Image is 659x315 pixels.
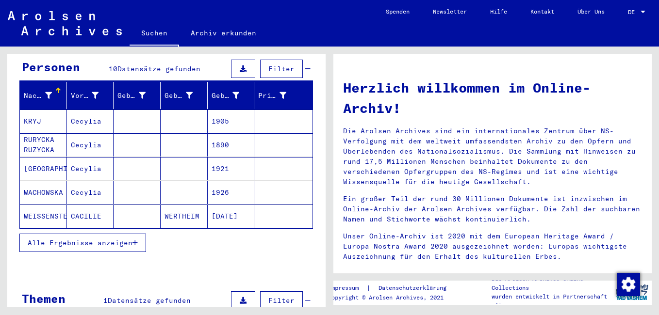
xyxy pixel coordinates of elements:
[258,91,286,101] div: Prisoner #
[24,88,66,103] div: Nachname
[67,82,114,109] mat-header-cell: Vorname
[492,275,612,292] p: Die Arolsen Archives Online-Collections
[260,60,303,78] button: Filter
[117,91,146,101] div: Geburtsname
[258,88,301,103] div: Prisoner #
[208,110,255,133] mat-cell: 1905
[328,283,458,293] div: |
[130,21,179,47] a: Suchen
[179,21,268,45] a: Archiv erkunden
[20,110,67,133] mat-cell: KRYJ
[208,181,255,204] mat-cell: 1926
[212,91,240,101] div: Geburtsdatum
[161,82,208,109] mat-header-cell: Geburt‏
[117,88,160,103] div: Geburtsname
[343,78,642,118] h1: Herzlich willkommen im Online-Archiv!
[208,157,255,180] mat-cell: 1921
[328,283,366,293] a: Impressum
[67,181,114,204] mat-cell: Cecylia
[8,11,122,35] img: Arolsen_neg.svg
[371,283,458,293] a: Datenschutzerklärung
[22,290,66,307] div: Themen
[260,291,303,310] button: Filter
[20,133,67,157] mat-cell: RURYCKA RUZYCKA
[67,157,114,180] mat-cell: Cecylia
[108,296,191,305] span: Datensätze gefunden
[103,296,108,305] span: 1
[117,64,200,73] span: Datensätze gefunden
[28,238,132,247] span: Alle Ergebnisse anzeigen
[208,82,255,109] mat-header-cell: Geburtsdatum
[343,126,642,187] p: Die Arolsen Archives sind ein internationales Zentrum über NS-Verfolgung mit dem weltweit umfasse...
[24,91,52,101] div: Nachname
[208,205,255,228] mat-cell: [DATE]
[114,82,161,109] mat-header-cell: Geburtsname
[71,91,99,101] div: Vorname
[20,181,67,204] mat-cell: WACHOWSKA
[67,133,114,157] mat-cell: Cecylia
[617,273,640,296] img: Zustimmung ändern
[71,88,114,103] div: Vorname
[165,91,193,101] div: Geburt‏
[20,157,67,180] mat-cell: [GEOGRAPHIC_DATA]
[343,194,642,224] p: Ein großer Teil der rund 30 Millionen Dokumente ist inzwischen im Online-Archiv der Arolsen Archi...
[628,9,639,16] span: DE
[19,234,146,252] button: Alle Ergebnisse anzeigen
[328,293,458,302] p: Copyright © Arolsen Archives, 2021
[614,280,650,304] img: yv_logo.png
[492,292,612,310] p: wurden entwickelt in Partnerschaft mit
[20,82,67,109] mat-header-cell: Nachname
[165,88,207,103] div: Geburt‏
[208,133,255,157] mat-cell: 1890
[268,296,295,305] span: Filter
[109,64,117,73] span: 10
[67,110,114,133] mat-cell: Cecylia
[212,88,254,103] div: Geburtsdatum
[20,205,67,228] mat-cell: WEISSENSTEIN
[22,58,80,76] div: Personen
[161,205,208,228] mat-cell: WERTHEIM
[343,231,642,262] p: Unser Online-Archiv ist 2020 mit dem European Heritage Award / Europa Nostra Award 2020 ausgezeic...
[268,64,295,73] span: Filter
[254,82,313,109] mat-header-cell: Prisoner #
[67,205,114,228] mat-cell: CÄCILIE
